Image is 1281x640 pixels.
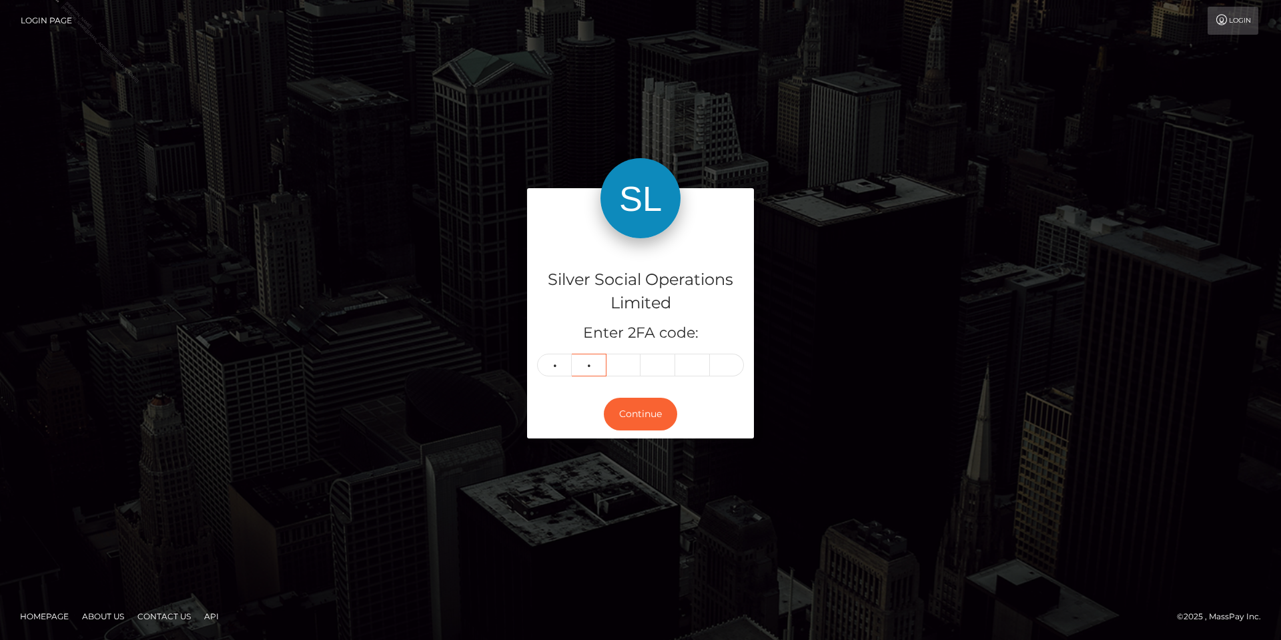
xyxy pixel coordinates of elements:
a: Login [1208,7,1258,35]
a: Contact Us [132,606,196,627]
h4: Silver Social Operations Limited [537,268,744,315]
a: Homepage [15,606,74,627]
button: Continue [604,398,677,430]
a: API [199,606,224,627]
h5: Enter 2FA code: [537,323,744,344]
a: About Us [77,606,129,627]
img: Silver Social Operations Limited [600,158,681,238]
div: © 2025 , MassPay Inc. [1177,609,1271,624]
a: Login Page [21,7,72,35]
